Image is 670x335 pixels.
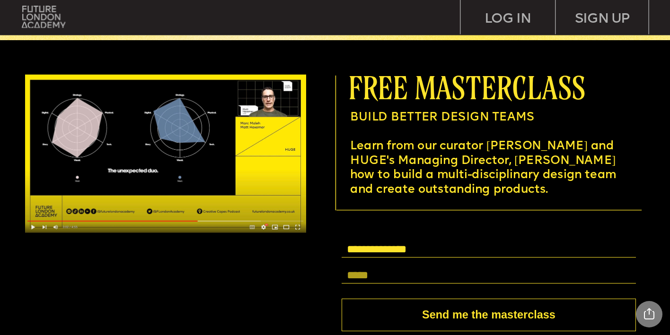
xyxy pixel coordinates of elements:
div: Share [636,301,662,327]
img: upload-bfdffa89-fac7-4f57-a443-c7c39906ba42.png [22,6,66,28]
button: Send me the masterclass [342,299,636,331]
span: free masterclass [348,70,585,104]
span: Learn from our curator [PERSON_NAME] and HUGE's Managing Director, [PERSON_NAME] how to build a m... [350,141,620,196]
img: upload-6120175a-1ecc-4694-bef1-d61fdbc9d61d.jpg [25,75,307,233]
span: BUILD BETTER DESIGN TEAMS [350,112,535,124]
